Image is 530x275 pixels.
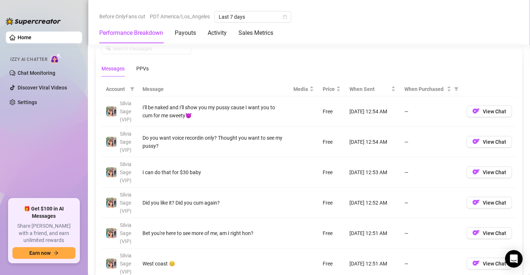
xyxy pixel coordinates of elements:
span: filter [453,84,460,95]
td: [DATE] 12:54 AM [345,127,400,157]
td: [DATE] 12:53 AM [345,157,400,188]
th: When Purchased [400,82,462,96]
span: View Chat [483,200,506,206]
span: SilviaSage (VIP) [120,161,131,183]
div: Did you like it? Did you cum again? [142,199,285,207]
a: OFView Chat [467,232,512,238]
img: OF [472,229,480,236]
span: SilviaSage (VIP) [120,100,131,122]
div: Activity [208,29,227,37]
td: Free [318,157,345,188]
td: — [400,96,462,127]
button: OFView Chat [467,258,512,269]
div: Open Intercom Messenger [505,250,523,268]
a: Chat Monitoring [18,70,55,76]
div: I can do that for $30 baby [142,168,285,176]
span: View Chat [483,261,506,267]
button: Earn nowarrow-right [12,247,75,259]
span: View Chat [483,109,506,114]
span: Price [323,85,335,93]
button: OFView Chat [467,166,512,178]
img: SilviaSage (VIP) [106,198,116,208]
span: PDT America/Los_Angeles [150,11,210,22]
span: arrow-right [53,250,59,256]
img: SilviaSage (VIP) [106,228,116,238]
span: Last 7 days [219,11,287,22]
div: West coast 😊 [142,260,285,268]
img: SilviaSage (VIP) [106,167,116,177]
span: Account [106,85,127,93]
span: View Chat [483,230,506,236]
a: Discover Viral Videos [18,85,67,91]
div: Payouts [175,29,196,37]
span: SilviaSage (VIP) [120,222,131,244]
button: OFView Chat [467,106,512,117]
a: OFView Chat [467,262,512,268]
td: [DATE] 12:52 AM [345,188,400,218]
td: — [400,218,462,249]
div: Performance Breakdown [99,29,163,37]
a: OFView Chat [467,140,512,146]
td: Free [318,188,345,218]
th: Price [318,82,345,96]
td: — [400,188,462,218]
span: SilviaSage (VIP) [120,192,131,214]
span: filter [454,87,459,91]
img: OF [472,260,480,267]
img: OF [472,138,480,145]
img: SilviaSage (VIP) [106,137,116,147]
span: Share [PERSON_NAME] with a friend, and earn unlimited rewards [12,223,75,244]
td: Free [318,127,345,157]
div: Do you want voice recordin only? Thought you want to see my pussy? [142,134,285,150]
span: Media [293,85,308,93]
a: Home [18,34,31,40]
img: SilviaSage (VIP) [106,258,116,269]
span: SilviaSage (VIP) [120,253,131,275]
button: OFView Chat [467,227,512,239]
td: [DATE] 12:51 AM [345,218,400,249]
input: Search messages [112,44,187,52]
button: OFView Chat [467,197,512,209]
span: Before OnlyFans cut [99,11,145,22]
div: I'll be naked and I'll show you my pussy cause I want you to cum for me sweety😈 [142,103,285,120]
a: Settings [18,99,37,105]
a: OFView Chat [467,201,512,207]
a: OFView Chat [467,110,512,116]
span: When Sent [349,85,390,93]
td: — [400,127,462,157]
span: 🎁 Get $100 in AI Messages [12,205,75,220]
a: OFView Chat [467,171,512,177]
img: logo-BBDzfeDw.svg [6,18,61,25]
img: AI Chatter [50,53,62,64]
img: OF [472,107,480,115]
span: Izzy AI Chatter [10,56,47,63]
div: Bet you're here to see more of me, am I right hon? [142,229,285,237]
td: Free [318,96,345,127]
span: calendar [283,15,287,19]
span: View Chat [483,139,506,145]
span: filter [129,84,136,95]
span: SilviaSage (VIP) [120,131,131,153]
span: Earn now [29,250,51,256]
span: filter [130,87,134,91]
img: OF [472,199,480,206]
span: search [106,46,111,51]
img: OF [472,168,480,176]
div: Messages [101,65,125,73]
span: View Chat [483,169,506,175]
span: When Purchased [404,85,445,93]
th: Message [138,82,289,96]
th: Media [289,82,318,96]
img: SilviaSage (VIP) [106,106,116,117]
button: OFView Chat [467,136,512,148]
div: PPVs [136,65,149,73]
td: — [400,157,462,188]
div: Sales Metrics [238,29,273,37]
td: Free [318,218,345,249]
th: When Sent [345,82,400,96]
td: [DATE] 12:54 AM [345,96,400,127]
